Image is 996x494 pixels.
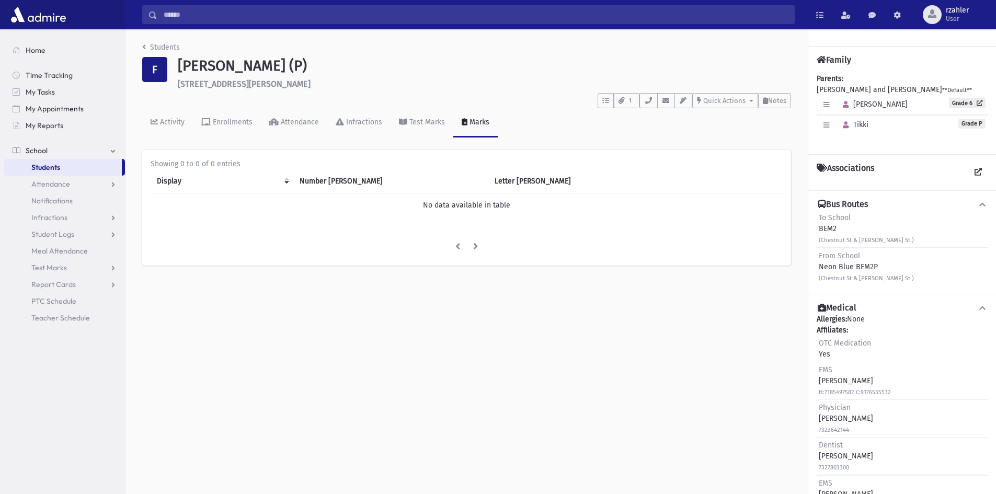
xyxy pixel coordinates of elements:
[818,199,868,210] h4: Bus Routes
[4,276,125,293] a: Report Cards
[151,169,293,193] th: Display
[4,142,125,159] a: School
[819,440,873,473] div: [PERSON_NAME]
[4,293,125,309] a: PTC Schedule
[31,296,76,306] span: PTC Schedule
[958,119,986,129] span: Grade P
[819,250,914,283] div: Neon Blue BEM2P
[453,108,498,137] a: Marks
[819,427,849,433] small: 7323642144
[946,6,969,15] span: rzahler
[692,93,758,108] button: Quick Actions
[626,96,635,106] span: 1
[819,402,873,435] div: [PERSON_NAME]
[142,43,180,52] a: Students
[142,57,167,82] div: F
[8,4,68,25] img: AdmirePro
[31,263,67,272] span: Test Marks
[819,464,849,471] small: 7327803300
[178,79,791,89] h6: [STREET_ADDRESS][PERSON_NAME]
[31,179,70,189] span: Attendance
[31,163,60,172] span: Students
[178,57,791,75] h1: [PERSON_NAME] (P)
[838,100,908,109] span: [PERSON_NAME]
[819,338,871,360] div: Yes
[4,176,125,192] a: Attendance
[817,55,851,65] h4: Family
[4,209,125,226] a: Infractions
[31,196,73,205] span: Notifications
[819,403,851,412] span: Physician
[4,159,122,176] a: Students
[279,118,319,127] div: Attendance
[4,309,125,326] a: Teacher Schedule
[142,108,193,137] a: Activity
[819,479,832,488] span: EMS
[467,118,489,127] div: Marks
[817,74,843,83] b: Parents:
[26,146,48,155] span: School
[31,229,74,239] span: Student Logs
[31,246,88,256] span: Meal Attendance
[819,389,891,396] small: H:7185497582 C:9176535532
[407,118,445,127] div: Test Marks
[4,42,125,59] a: Home
[703,97,746,105] span: Quick Actions
[4,117,125,134] a: My Reports
[819,251,860,260] span: From School
[819,364,891,397] div: [PERSON_NAME]
[817,163,874,182] h4: Associations
[4,259,125,276] a: Test Marks
[817,73,988,146] div: [PERSON_NAME] and [PERSON_NAME]
[819,213,851,222] span: To School
[31,313,90,323] span: Teacher Schedule
[157,5,794,24] input: Search
[391,108,453,137] a: Test Marks
[819,441,843,450] span: Dentist
[4,84,125,100] a: My Tasks
[4,67,125,84] a: Time Tracking
[818,303,856,314] h4: Medical
[344,118,382,127] div: Infractions
[26,104,84,113] span: My Appointments
[327,108,391,137] a: Infractions
[26,71,73,80] span: Time Tracking
[488,169,657,193] th: Letter Mark
[969,163,988,182] a: View all Associations
[817,303,988,314] button: Medical
[817,326,848,335] b: Affiliates:
[949,98,986,108] a: Grade 6
[819,339,871,348] span: OTC Medication
[26,45,45,55] span: Home
[142,42,180,57] nav: breadcrumb
[26,87,55,97] span: My Tasks
[758,93,791,108] button: Notes
[819,237,914,244] small: (Chestnut St & [PERSON_NAME] St )
[817,199,988,210] button: Bus Routes
[151,158,783,169] div: Showing 0 to 0 of 0 entries
[151,193,783,217] td: No data available in table
[193,108,261,137] a: Enrollments
[819,365,832,374] span: EMS
[946,15,969,23] span: User
[768,97,786,105] span: Notes
[31,213,67,222] span: Infractions
[819,275,914,282] small: (Chestnut St & [PERSON_NAME] St )
[293,169,488,193] th: Number Mark
[158,118,185,127] div: Activity
[614,93,639,108] button: 1
[4,243,125,259] a: Meal Attendance
[261,108,327,137] a: Attendance
[4,100,125,117] a: My Appointments
[31,280,76,289] span: Report Cards
[817,315,847,324] b: Allergies:
[211,118,253,127] div: Enrollments
[4,226,125,243] a: Student Logs
[26,121,63,130] span: My Reports
[4,192,125,209] a: Notifications
[838,120,868,129] span: Tikki
[819,212,914,245] div: BEM2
